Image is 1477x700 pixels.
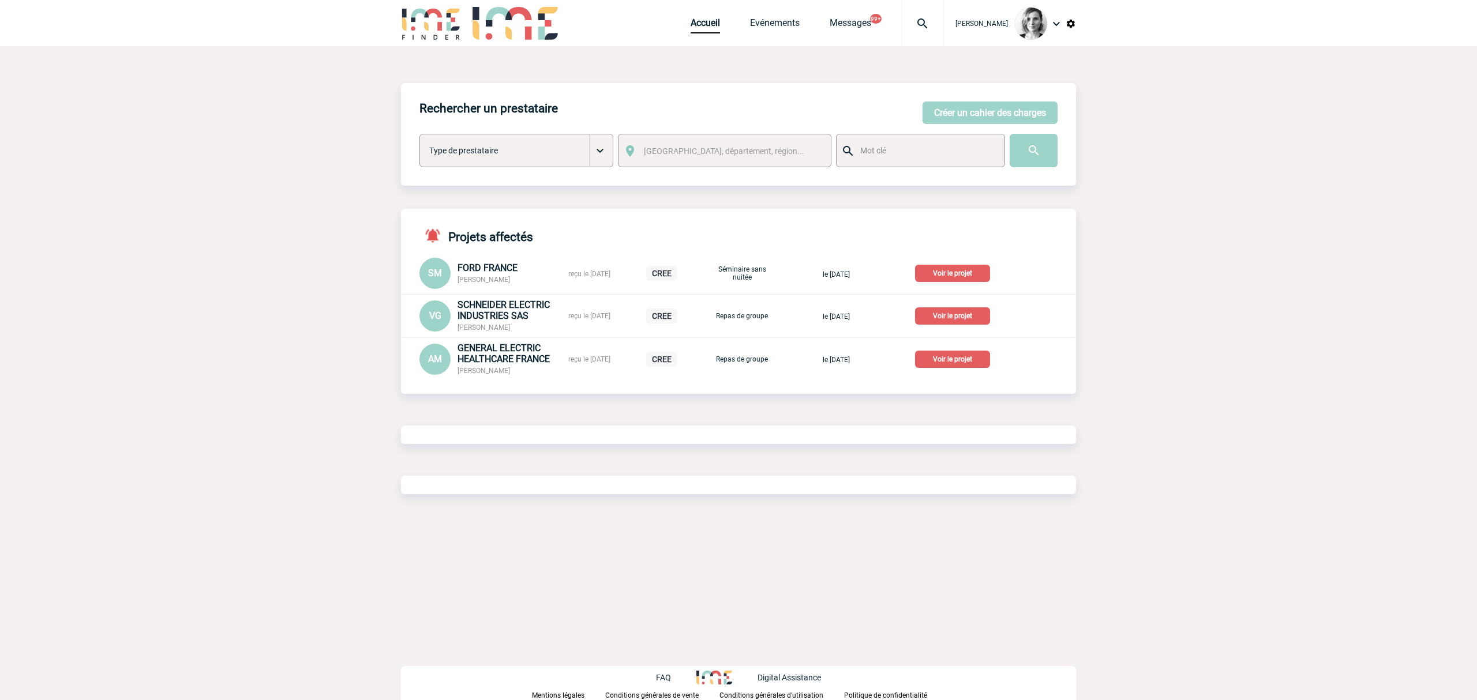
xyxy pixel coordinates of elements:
span: reçu le [DATE] [568,312,610,320]
button: 99+ [870,14,882,24]
a: Voir le projet [915,353,995,364]
span: [PERSON_NAME] [458,276,510,284]
a: FAQ [656,671,696,682]
img: 103019-1.png [1015,7,1047,40]
p: Séminaire sans nuitée [713,265,771,281]
a: Politique de confidentialité [844,689,946,700]
img: http://www.idealmeetingsevents.fr/ [696,671,732,684]
p: FAQ [656,673,671,682]
a: Mentions légales [532,689,605,700]
p: Mentions légales [532,691,584,699]
span: reçu le [DATE] [568,270,610,278]
span: [GEOGRAPHIC_DATA], département, région... [644,146,804,156]
input: Mot clé [857,143,994,158]
p: Voir le projet [915,351,990,368]
span: le [DATE] [823,313,850,321]
span: AM [428,353,442,364]
p: Digital Assistance [758,673,821,682]
span: reçu le [DATE] [568,355,610,363]
p: Voir le projet [915,307,990,325]
a: Messages [830,17,871,33]
img: IME-Finder [401,7,461,40]
a: Conditions générales de vente [605,689,719,700]
p: Repas de groupe [713,312,771,320]
a: Conditions générales d'utilisation [719,689,844,700]
span: GENERAL ELECTRIC HEALTHCARE FRANCE [458,343,550,364]
p: Conditions générales d'utilisation [719,691,823,699]
p: Repas de groupe [713,355,771,363]
span: [PERSON_NAME] [458,323,510,332]
p: Voir le projet [915,265,990,282]
a: Voir le projet [915,310,995,321]
p: CREE [646,266,677,281]
p: CREE [646,308,677,323]
a: Accueil [691,17,720,33]
span: FORD FRANCE [458,262,518,273]
span: le [DATE] [823,356,850,364]
h4: Rechercher un prestataire [419,101,558,115]
img: notifications-active-24-px-r.png [424,227,448,244]
span: [PERSON_NAME] [955,20,1008,28]
p: CREE [646,352,677,367]
a: Evénements [750,17,800,33]
span: [PERSON_NAME] [458,367,510,375]
p: Politique de confidentialité [844,691,927,699]
span: SM [428,268,442,279]
a: Voir le projet [915,267,995,278]
p: Conditions générales de vente [605,691,699,699]
span: SCHNEIDER ELECTRIC INDUSTRIES SAS [458,299,550,321]
h4: Projets affectés [419,227,533,244]
input: Submit [1010,134,1058,167]
span: le [DATE] [823,270,850,279]
span: VG [429,310,441,321]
